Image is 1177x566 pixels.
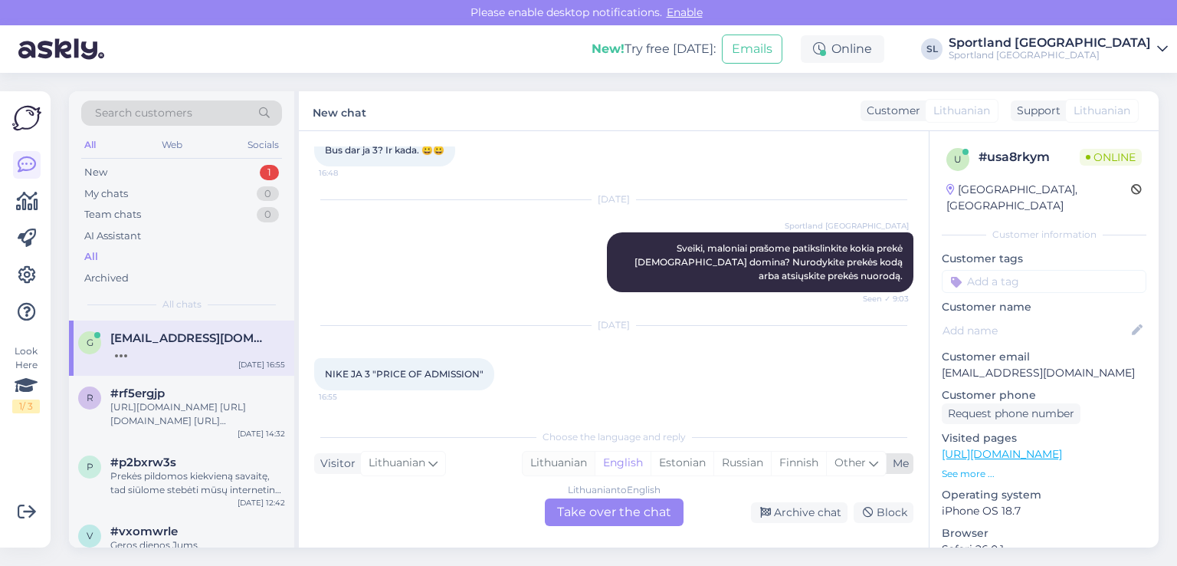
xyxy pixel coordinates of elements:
div: Take over the chat [545,499,684,526]
span: u [954,153,962,165]
span: 16:55 [319,391,376,403]
div: Archive chat [751,502,848,523]
div: Socials [244,135,282,155]
span: Online [1080,149,1142,166]
span: Enable [662,5,707,19]
div: Customer information [942,228,1146,242]
div: Me [887,456,909,472]
div: Prekės pildomos kiekvieną savaitę, tad siūlome stebėti mūsų internetinę Sportland parduotuvę. [110,469,285,497]
span: Sportland [GEOGRAPHIC_DATA] [785,220,909,232]
p: [EMAIL_ADDRESS][DOMAIN_NAME] [942,365,1146,381]
span: r [87,392,93,403]
label: New chat [313,100,366,121]
span: Lithuanian [369,455,425,472]
div: Choose the language and reply [314,430,913,444]
p: Operating system [942,487,1146,503]
button: Emails [722,35,782,64]
p: Customer phone [942,387,1146,403]
p: See more ... [942,467,1146,481]
p: Browser [942,525,1146,541]
span: #vxomwrle [110,525,178,538]
p: Visited pages [942,430,1146,446]
div: Sportland [GEOGRAPHIC_DATA] [949,49,1151,61]
span: Other [834,456,866,469]
div: Customer [861,103,920,119]
span: All chats [162,298,202,311]
div: Block [854,502,913,523]
div: [DATE] 14:32 [238,428,285,439]
div: Support [1011,103,1061,119]
input: Add a tag [942,270,1146,293]
span: Lithuanian [1074,103,1130,119]
p: Customer name [942,299,1146,315]
div: Try free [DATE]: [592,40,716,58]
div: Estonian [651,452,713,475]
div: English [595,452,651,475]
div: Web [159,135,185,155]
div: Online [801,35,884,63]
div: [DATE] 12:42 [238,497,285,508]
a: Sportland [GEOGRAPHIC_DATA]Sportland [GEOGRAPHIC_DATA] [949,37,1168,61]
div: [GEOGRAPHIC_DATA], [GEOGRAPHIC_DATA] [946,182,1131,214]
div: All [81,135,99,155]
div: Visitor [314,456,356,472]
div: AI Assistant [84,229,141,244]
div: 0 [257,207,279,222]
span: v [87,530,93,541]
div: Team chats [84,207,141,222]
div: [DATE] [314,318,913,332]
span: p [87,461,93,472]
span: Sveiki, maloniai prašome patikslinkite kokia prekė [DEMOGRAPHIC_DATA] domina? Nurodykite prekės k... [634,242,905,281]
div: 1 [260,165,279,180]
div: # usa8rkym [979,148,1080,166]
div: 1 / 3 [12,400,40,413]
span: Bus dar ja 3? Ir kada. 😀😀 [325,144,444,156]
input: Add name [943,322,1129,339]
div: Lithuanian to English [568,483,661,497]
p: Customer email [942,349,1146,365]
span: NIKE JA 3 "PRICE OF ADMISSION" [325,368,484,380]
span: 16:48 [319,167,376,179]
div: Request phone number [942,403,1080,424]
p: iPhone OS 18.7 [942,503,1146,519]
span: #p2bxrw3s [110,456,176,469]
p: Safari 26.0.1 [942,541,1146,558]
span: Lithuanian [933,103,990,119]
div: [DATE] 16:55 [238,359,285,370]
div: Archived [84,271,129,286]
img: Askly Logo [12,104,41,133]
div: Geros dienos Jums. [110,538,285,552]
div: Sportland [GEOGRAPHIC_DATA] [949,37,1151,49]
div: [URL][DOMAIN_NAME] [URL][DOMAIN_NAME] [URL][DOMAIN_NAME] pateikiame kelis variantus, moterims rek... [110,400,285,428]
b: New! [592,41,625,56]
div: All [84,249,98,265]
div: Finnish [771,452,826,475]
div: Lithuanian [523,452,595,475]
div: 0 [257,186,279,202]
span: Seen ✓ 9:03 [851,293,909,304]
div: [DATE] [314,193,913,206]
div: Russian [713,452,771,475]
p: Customer tags [942,251,1146,267]
span: #rf5ergjp [110,387,165,400]
span: gvidasdaugintis22@gmail.com [110,331,270,345]
div: SL [921,38,943,60]
div: Look Here [12,344,40,413]
span: Search customers [95,105,192,121]
div: My chats [84,186,128,202]
span: g [87,337,93,348]
a: [URL][DOMAIN_NAME] [942,447,1062,461]
div: New [84,165,107,180]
